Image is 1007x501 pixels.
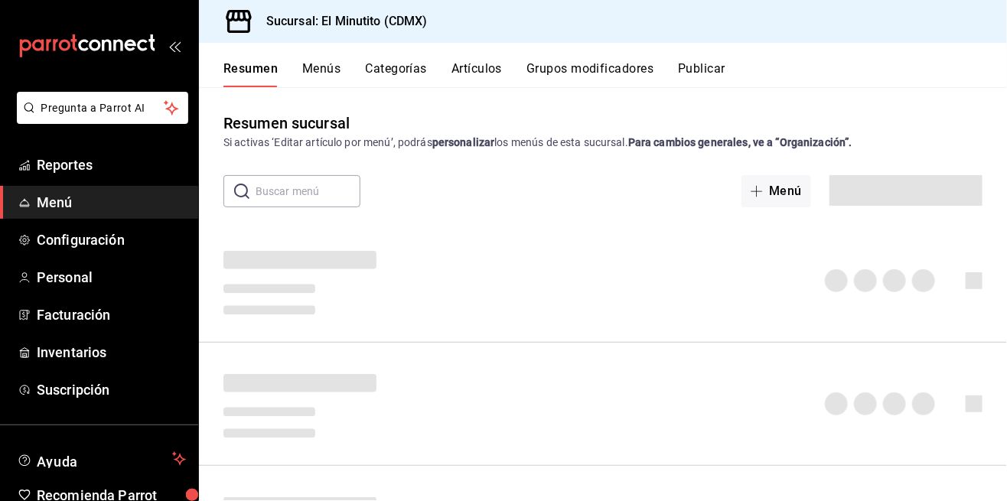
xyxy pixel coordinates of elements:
button: Grupos modificadores [526,61,653,87]
span: Configuración [37,229,186,250]
button: Artículos [451,61,502,87]
h3: Sucursal: El Minutito (CDMX) [254,12,428,31]
div: Resumen sucursal [223,112,350,135]
span: Personal [37,267,186,288]
a: Pregunta a Parrot AI [11,111,188,127]
strong: personalizar [432,136,495,148]
span: Inventarios [37,342,186,363]
button: open_drawer_menu [168,40,181,52]
button: Pregunta a Parrot AI [17,92,188,124]
strong: Para cambios generales, ve a “Organización”. [628,136,852,148]
button: Menú [741,175,811,207]
span: Facturación [37,304,186,325]
button: Menús [302,61,341,87]
span: Pregunta a Parrot AI [41,100,165,116]
button: Publicar [678,61,725,87]
div: Si activas ‘Editar artículo por menú’, podrás los menús de esta sucursal. [223,135,983,151]
button: Categorías [366,61,428,87]
span: Reportes [37,155,186,175]
span: Menú [37,192,186,213]
span: Suscripción [37,379,186,400]
span: Ayuda [37,450,166,468]
div: navigation tabs [223,61,1007,87]
input: Buscar menú [256,176,360,207]
button: Resumen [223,61,278,87]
